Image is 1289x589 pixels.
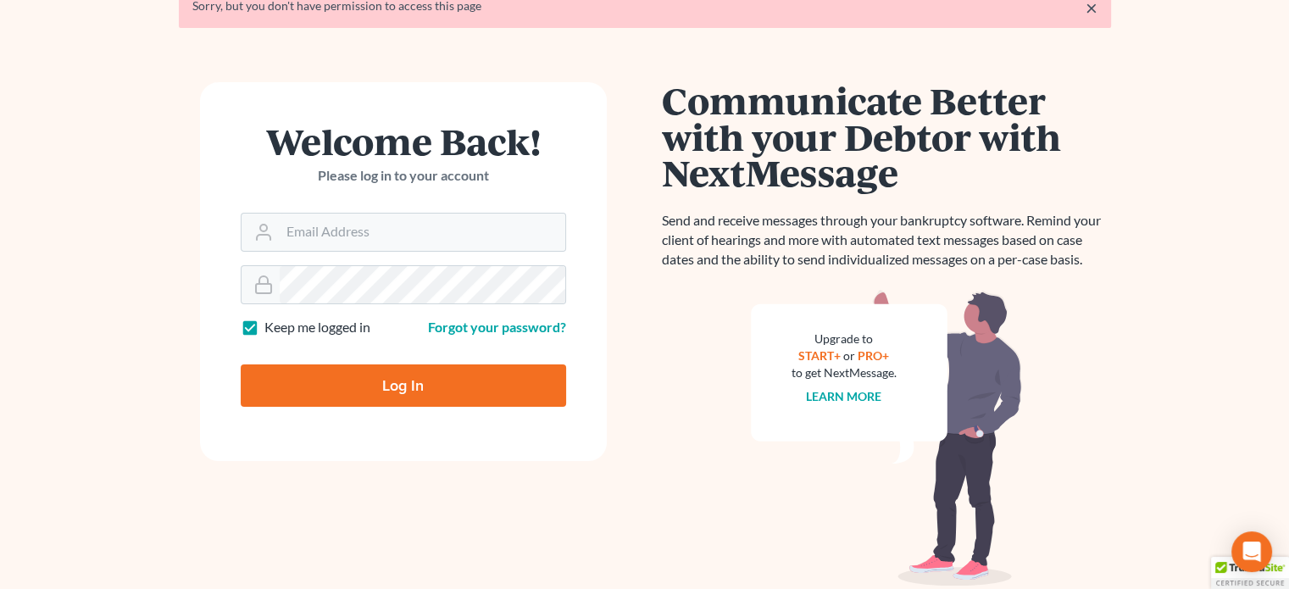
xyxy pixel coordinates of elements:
[280,214,565,251] input: Email Address
[1231,531,1272,572] div: Open Intercom Messenger
[241,166,566,186] p: Please log in to your account
[241,123,566,159] h1: Welcome Back!
[792,364,897,381] div: to get NextMessage.
[428,319,566,335] a: Forgot your password?
[241,364,566,407] input: Log In
[806,389,881,403] a: Learn more
[264,318,370,337] label: Keep me logged in
[1211,557,1289,589] div: TrustedSite Certified
[751,290,1022,586] img: nextmessage_bg-59042aed3d76b12b5cd301f8e5b87938c9018125f34e5fa2b7a6b67550977c72.svg
[858,348,889,363] a: PRO+
[792,331,897,347] div: Upgrade to
[798,348,841,363] a: START+
[843,348,855,363] span: or
[662,211,1111,269] p: Send and receive messages through your bankruptcy software. Remind your client of hearings and mo...
[662,82,1111,191] h1: Communicate Better with your Debtor with NextMessage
